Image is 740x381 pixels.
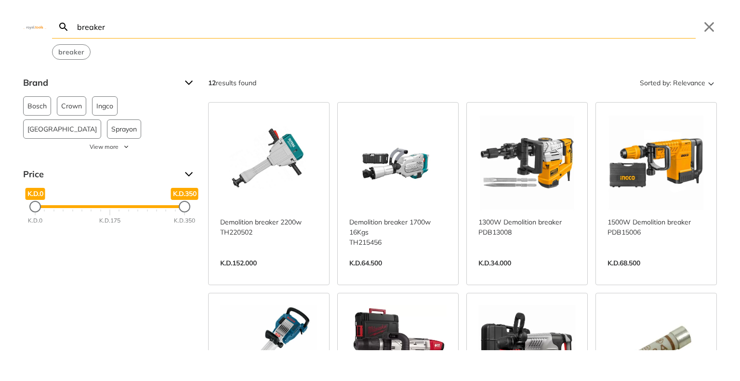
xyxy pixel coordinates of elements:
[673,75,705,91] span: Relevance
[58,48,84,56] strong: breaker
[174,216,195,225] div: K.D.350
[23,25,46,29] img: Close
[208,79,216,87] strong: 12
[208,75,256,91] div: results found
[638,75,717,91] button: Sorted by:Relevance Sort
[53,45,90,59] button: Select suggestion: breaker
[99,216,120,225] div: K.D.175
[23,167,177,182] span: Price
[96,97,113,115] span: Ingco
[61,97,82,115] span: Crown
[52,44,91,60] div: Suggestion: breaker
[90,143,119,151] span: View more
[23,96,51,116] button: Bosch
[701,19,717,35] button: Close
[28,216,42,225] div: K.D.0
[179,201,190,212] div: Maximum Price
[29,201,41,212] div: Minimum Price
[705,77,717,89] svg: Sort
[111,120,137,138] span: Sprayon
[23,119,101,139] button: [GEOGRAPHIC_DATA]
[92,96,118,116] button: Ingco
[75,15,696,38] input: Search…
[58,21,69,33] svg: Search
[27,97,47,115] span: Bosch
[23,143,197,151] button: View more
[27,120,97,138] span: [GEOGRAPHIC_DATA]
[57,96,86,116] button: Crown
[107,119,141,139] button: Sprayon
[23,75,177,91] span: Brand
